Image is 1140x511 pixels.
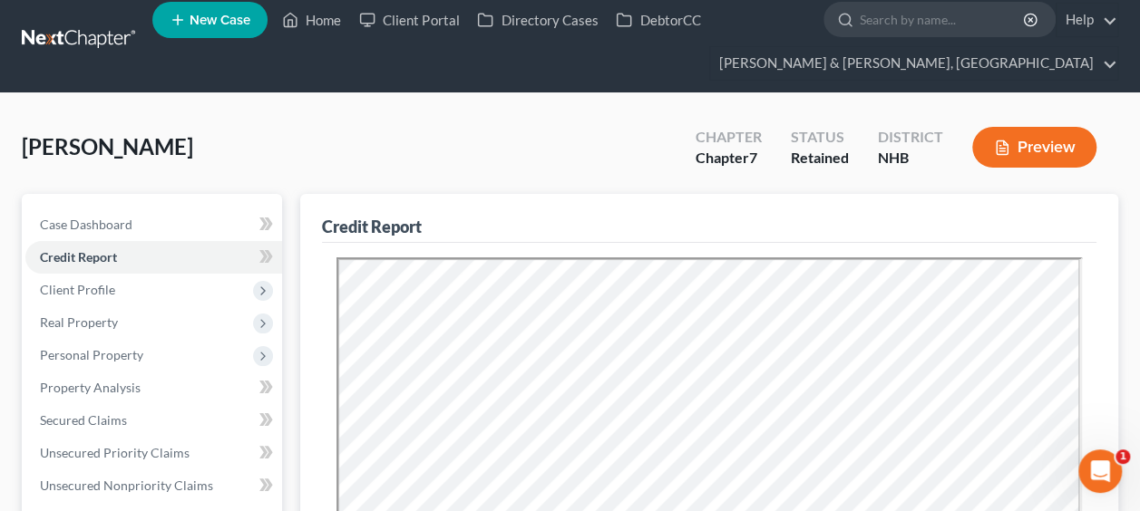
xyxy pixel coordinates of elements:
[25,208,282,241] a: Case Dashboard
[40,347,143,362] span: Personal Property
[749,149,757,166] span: 7
[1057,4,1117,36] a: Help
[22,133,193,159] span: [PERSON_NAME]
[25,241,282,274] a: Credit Report
[25,469,282,502] a: Unsecured Nonpriority Claims
[350,4,468,36] a: Client Portal
[791,127,849,148] div: Status
[322,216,422,237] div: Credit Report
[468,4,607,36] a: Directory Cases
[696,127,762,148] div: Chapter
[40,412,127,428] span: Secured Claims
[1078,449,1122,493] iframe: Intercom live chat
[40,314,118,330] span: Real Property
[791,148,849,169] div: Retained
[40,445,190,460] span: Unsecured Priority Claims
[40,217,132,232] span: Case Dashboard
[25,404,282,437] a: Secured Claims
[1116,449,1130,464] span: 1
[25,371,282,404] a: Property Analysis
[710,47,1117,80] a: [PERSON_NAME] & [PERSON_NAME], [GEOGRAPHIC_DATA]
[40,249,117,265] span: Credit Report
[40,282,115,297] span: Client Profile
[696,148,762,169] div: Chapter
[878,127,943,148] div: District
[25,437,282,469] a: Unsecured Priority Claims
[40,477,213,493] span: Unsecured Nonpriority Claims
[607,4,709,36] a: DebtorCC
[972,127,1096,168] button: Preview
[860,3,1026,36] input: Search by name...
[40,380,141,395] span: Property Analysis
[190,14,250,27] span: New Case
[878,148,943,169] div: NHB
[273,4,350,36] a: Home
